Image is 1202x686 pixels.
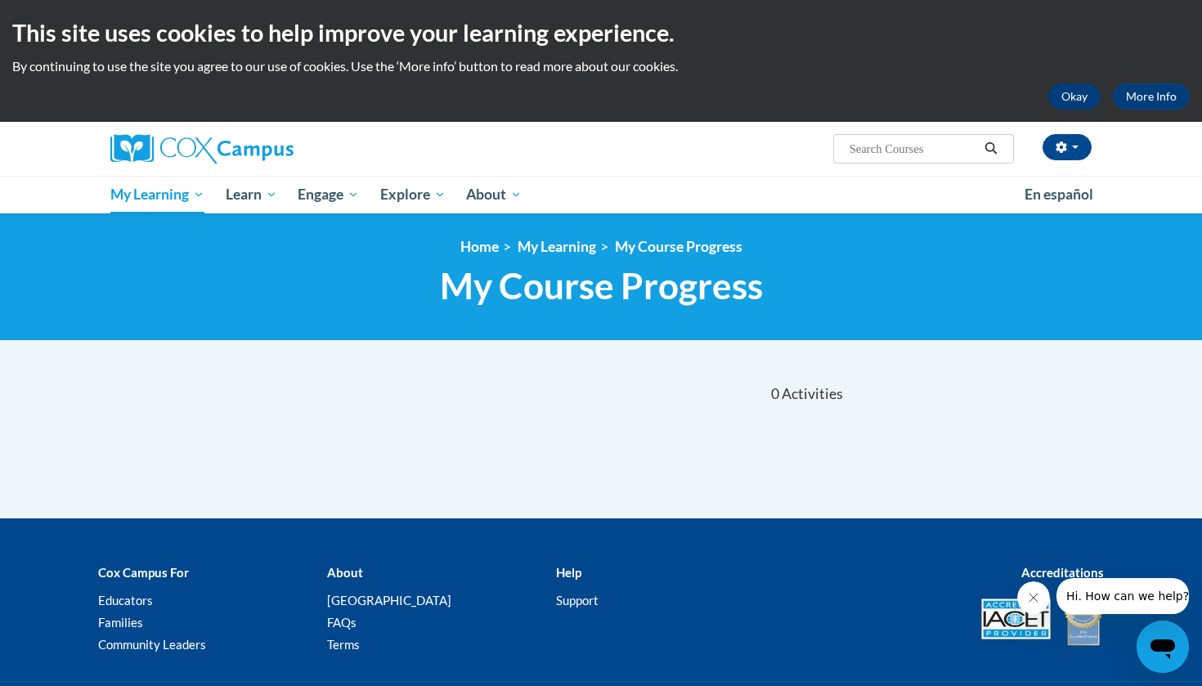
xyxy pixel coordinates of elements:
img: Cox Campus [110,134,294,164]
button: Account Settings [1043,134,1092,160]
a: FAQs [327,615,357,630]
span: Explore [380,185,446,204]
span: En español [1025,186,1093,203]
span: My Course Progress [440,264,763,307]
iframe: Button to launch messaging window [1137,621,1189,673]
input: Search Courses [848,139,979,159]
span: About [466,185,522,204]
b: About [327,565,363,580]
b: Cox Campus For [98,565,189,580]
img: Accredited IACET® Provider [981,599,1051,639]
a: Educators [98,593,153,608]
button: Search [979,139,1003,159]
span: 0 [771,385,779,403]
h2: This site uses cookies to help improve your learning experience. [12,16,1190,49]
button: Okay [1048,83,1101,110]
a: Learn [215,176,288,213]
a: Families [98,615,143,630]
span: Activities [782,385,843,403]
a: My Learning [100,176,215,213]
a: More Info [1113,83,1190,110]
a: Cox Campus [110,134,421,164]
a: Terms [327,637,360,652]
a: Home [460,238,499,255]
a: Community Leaders [98,637,206,652]
span: Learn [226,185,277,204]
a: About [456,176,533,213]
span: Engage [298,185,359,204]
a: En español [1014,177,1104,212]
p: By continuing to use the site you agree to our use of cookies. Use the ‘More info’ button to read... [12,57,1190,75]
span: My Learning [110,185,204,204]
iframe: Close message [1017,581,1050,614]
img: IDA® Accredited [1063,590,1104,648]
a: My Learning [518,238,596,255]
b: Help [556,565,581,580]
iframe: Message from company [1056,578,1189,614]
a: My Course Progress [615,238,742,255]
a: Engage [287,176,370,213]
div: Main menu [86,176,1116,213]
a: Support [556,593,599,608]
a: [GEOGRAPHIC_DATA] [327,593,451,608]
a: Explore [370,176,456,213]
b: Accreditations [1021,565,1104,580]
